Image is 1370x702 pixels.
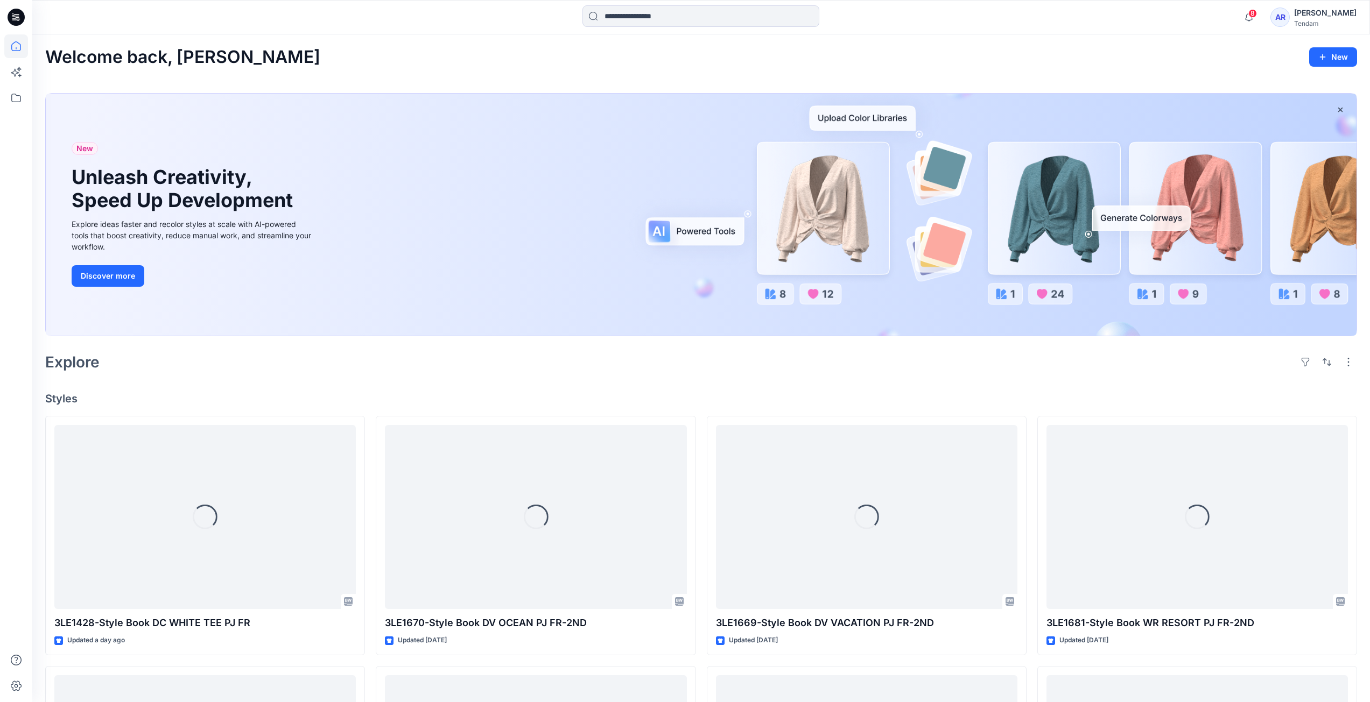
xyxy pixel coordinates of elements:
[54,615,356,630] p: 3LE1428-Style Book DC WHITE TEE PJ FR
[45,392,1357,405] h4: Styles
[1294,19,1357,27] div: Tendam
[72,265,144,287] button: Discover more
[1294,6,1357,19] div: [PERSON_NAME]
[385,615,686,630] p: 3LE1670-Style Book DV OCEAN PJ FR-2ND
[72,265,314,287] a: Discover more
[1270,8,1290,27] div: AR
[67,635,125,646] p: Updated a day ago
[45,47,320,67] h2: Welcome back, [PERSON_NAME]
[1059,635,1108,646] p: Updated [DATE]
[729,635,778,646] p: Updated [DATE]
[45,353,100,371] h2: Explore
[398,635,447,646] p: Updated [DATE]
[1046,615,1348,630] p: 3LE1681-Style Book WR RESORT PJ FR-2ND
[716,615,1017,630] p: 3LE1669-Style Book DV VACATION PJ FR-2ND
[72,218,314,252] div: Explore ideas faster and recolor styles at scale with AI-powered tools that boost creativity, red...
[76,142,93,155] span: New
[1309,47,1357,67] button: New
[1248,9,1257,18] span: 8
[72,166,298,212] h1: Unleash Creativity, Speed Up Development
